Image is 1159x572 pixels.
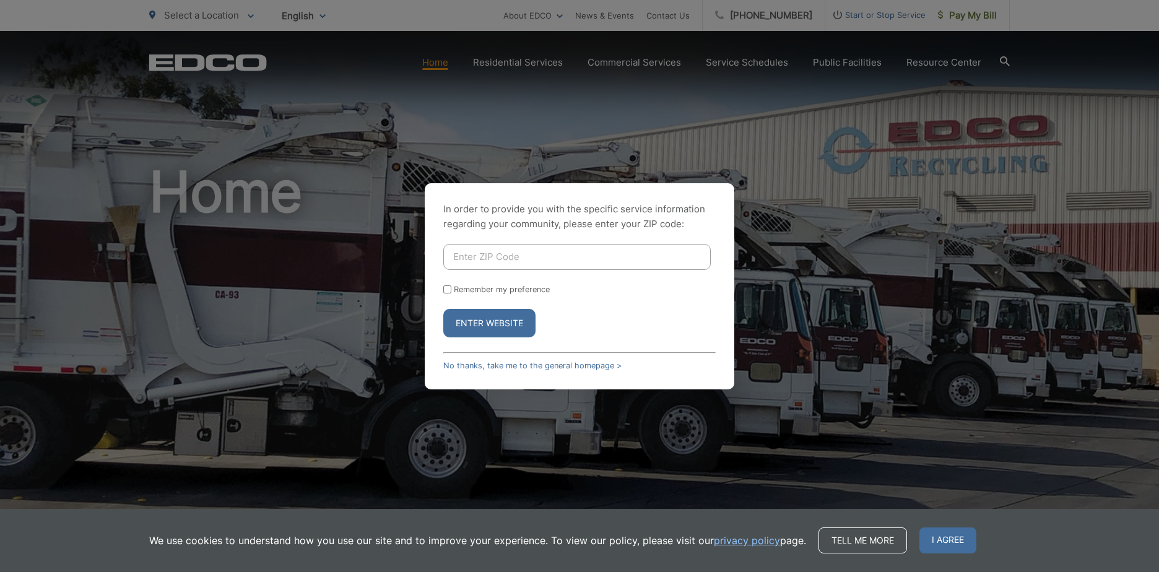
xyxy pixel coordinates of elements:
a: privacy policy [714,533,780,548]
p: In order to provide you with the specific service information regarding your community, please en... [443,202,716,232]
input: Enter ZIP Code [443,244,711,270]
a: Tell me more [818,527,907,553]
span: I agree [919,527,976,553]
label: Remember my preference [454,285,550,294]
a: No thanks, take me to the general homepage > [443,361,622,370]
p: We use cookies to understand how you use our site and to improve your experience. To view our pol... [149,533,806,548]
button: Enter Website [443,309,536,337]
